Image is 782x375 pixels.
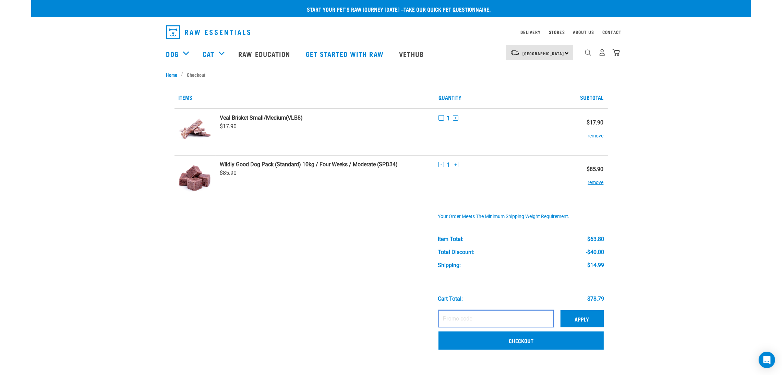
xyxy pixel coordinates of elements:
[161,23,622,42] nav: dropdown navigation
[447,114,450,122] span: 1
[175,86,434,109] th: Items
[179,161,212,196] img: Wildly Good Dog Pack (Standard)
[453,115,458,121] button: +
[220,123,237,130] span: $17.90
[438,310,554,327] input: Promo code
[549,31,565,33] a: Stores
[438,296,463,302] div: Cart total:
[179,114,212,150] img: Veal Brisket Small/Medium
[438,115,444,121] button: -
[447,161,450,168] span: 1
[587,296,604,302] div: $78.79
[520,31,540,33] a: Delivery
[404,8,491,11] a: take our quick pet questionnaire.
[231,40,299,68] a: Raw Education
[588,126,604,139] button: remove
[438,236,464,242] div: Item Total:
[438,262,461,268] div: Shipping:
[564,109,607,156] td: $17.90
[220,161,398,168] strong: Wildly Good Dog Pack (Standard) 10kg / Four Weeks / Moderate (SPD34)
[613,49,620,56] img: home-icon@2x.png
[438,162,444,167] button: -
[453,162,458,167] button: +
[299,40,392,68] a: Get started with Raw
[434,86,564,109] th: Quantity
[31,40,751,68] nav: dropdown navigation
[438,331,604,349] a: Checkout
[523,52,564,55] span: [GEOGRAPHIC_DATA]
[438,249,474,255] div: Total Discount:
[220,161,430,168] a: Wildly Good Dog Pack (Standard) 10kg / Four Weeks / Moderate (SPD34)
[588,172,604,186] button: remove
[586,249,604,255] div: -$40.00
[587,236,604,242] div: $63.80
[599,49,606,56] img: user.png
[166,49,179,59] a: Dog
[587,262,604,268] div: $14.99
[510,50,519,56] img: van-moving.png
[220,114,286,121] strong: Veal Brisket Small/Medium
[564,155,607,202] td: $85.90
[392,40,433,68] a: Vethub
[166,71,181,78] a: Home
[438,214,604,219] div: Your order meets the minimum shipping weight requirement.
[166,25,250,39] img: Raw Essentials Logo
[602,31,622,33] a: Contact
[573,31,594,33] a: About Us
[220,114,430,121] a: Veal Brisket Small/Medium(VLB8)
[585,49,591,56] img: home-icon-1@2x.png
[561,310,604,327] button: Apply
[759,352,775,368] div: Open Intercom Messenger
[166,71,616,78] nav: breadcrumbs
[203,49,214,59] a: Cat
[220,170,237,176] span: $85.90
[36,5,756,13] p: Start your pet’s raw journey [DATE] –
[564,86,607,109] th: Subtotal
